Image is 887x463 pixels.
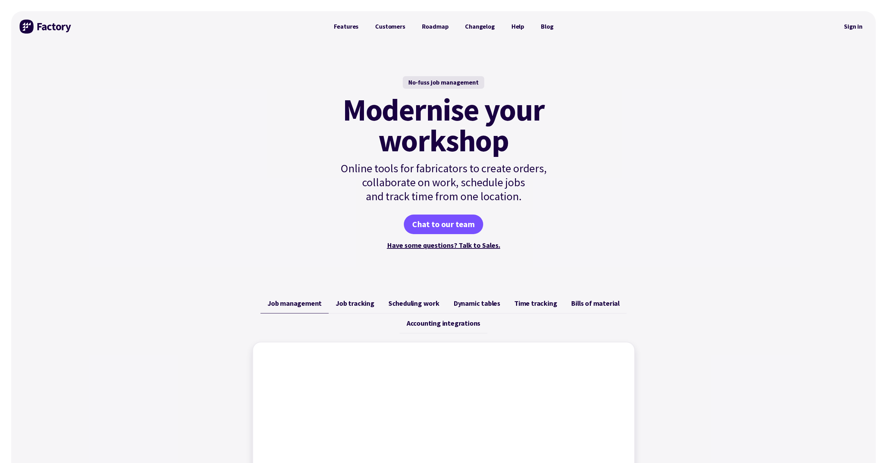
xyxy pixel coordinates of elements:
span: Bills of material [571,299,620,308]
a: Blog [532,20,561,34]
a: Have some questions? Talk to Sales. [387,241,500,249]
img: Factory [20,20,72,34]
span: Accounting integrations [407,319,480,327]
span: Job management [267,299,322,308]
a: Customers [367,20,413,34]
span: Scheduling work [388,299,439,308]
a: Changelog [457,20,503,34]
a: Features [326,20,367,34]
mark: Modernise your workshop [343,94,544,156]
a: Chat to our team [404,215,483,234]
span: Job tracking [336,299,374,308]
a: Roadmap [414,20,457,34]
nav: Secondary Navigation [839,19,867,35]
nav: Primary Navigation [326,20,562,34]
span: Dynamic tables [453,299,500,308]
iframe: Chat Widget [852,429,887,463]
div: No-fuss job management [403,76,484,89]
a: Help [503,20,532,34]
a: Sign in [839,19,867,35]
span: Time tracking [514,299,557,308]
p: Online tools for fabricators to create orders, collaborate on work, schedule jobs and track time ... [326,161,562,203]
